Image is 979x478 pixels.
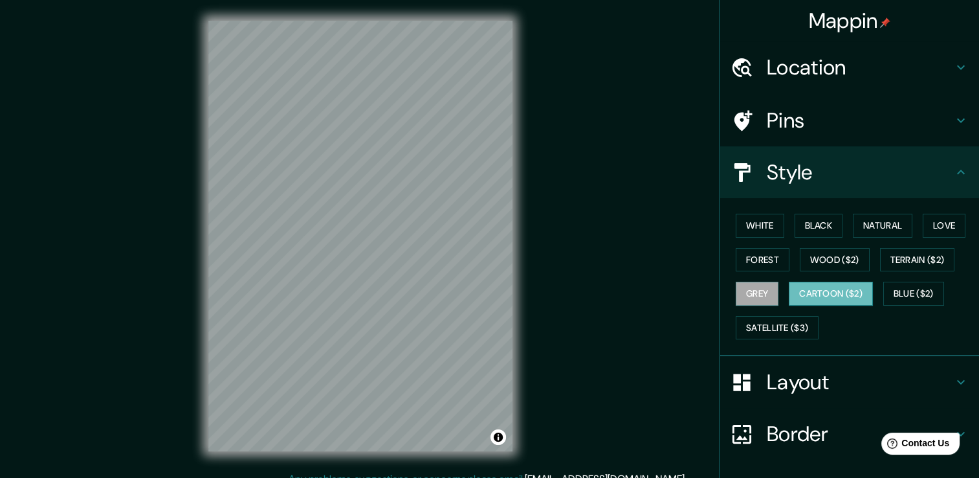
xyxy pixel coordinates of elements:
button: Wood ($2) [800,248,870,272]
iframe: Help widget launcher [864,427,965,464]
button: Grey [736,282,778,306]
button: Black [795,214,843,238]
button: Cartoon ($2) [789,282,873,306]
button: Terrain ($2) [880,248,955,272]
button: Natural [853,214,912,238]
h4: Pins [767,108,953,133]
div: Layout [720,356,979,408]
div: Style [720,146,979,198]
button: Toggle attribution [490,429,506,445]
button: Satellite ($3) [736,316,819,340]
h4: Layout [767,369,953,395]
div: Border [720,408,979,460]
h4: Location [767,54,953,80]
div: Location [720,41,979,93]
h4: Mappin [809,8,891,34]
button: Blue ($2) [883,282,944,306]
img: pin-icon.png [880,17,890,28]
button: Forest [736,248,789,272]
button: White [736,214,784,238]
canvas: Map [208,21,512,451]
h4: Style [767,159,953,185]
button: Love [923,214,965,238]
h4: Border [767,421,953,447]
div: Pins [720,95,979,146]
